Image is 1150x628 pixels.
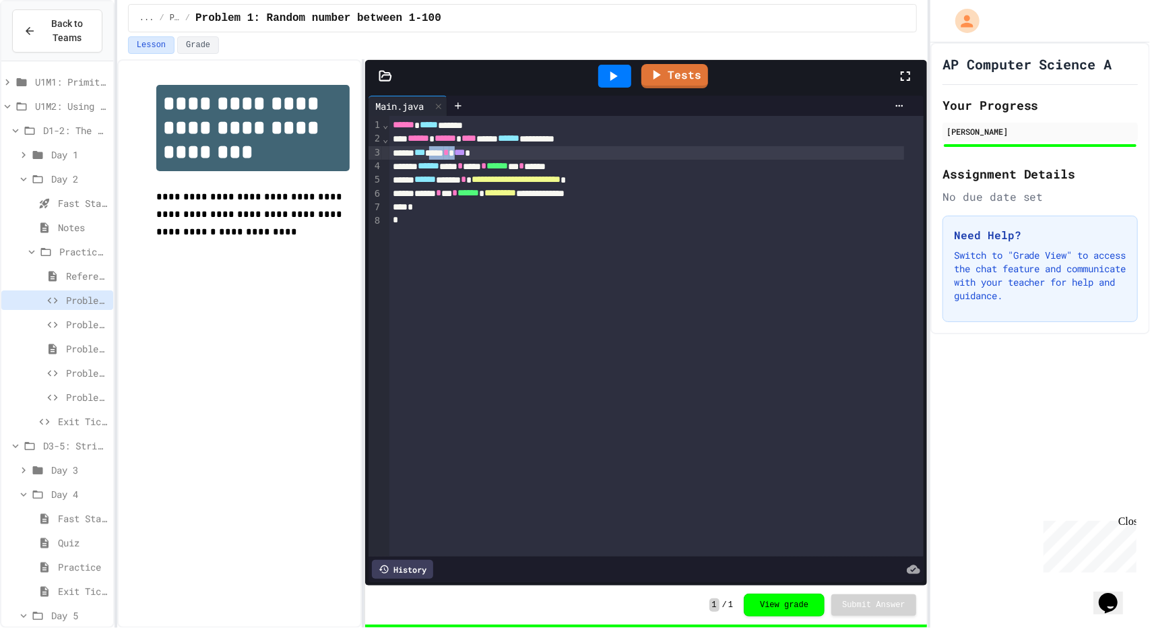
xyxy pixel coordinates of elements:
span: D1-2: The Math Class [43,123,108,137]
div: My Account [941,5,983,36]
span: Fold line [382,133,389,144]
span: Day 4 [51,487,108,501]
h3: Need Help? [954,227,1126,243]
h1: AP Computer Science A [943,55,1112,73]
span: Fold line [382,119,389,130]
span: 1 [709,598,720,612]
span: / [185,13,190,24]
div: 7 [369,201,382,214]
span: Practice (15 mins) [59,245,108,259]
span: Submit Answer [842,600,905,610]
span: Problem 1: Random number between 1-100 [66,293,108,307]
div: 1 [369,119,382,132]
div: No due date set [943,189,1138,205]
span: Exit Ticket [58,584,108,598]
div: History [372,560,433,579]
div: Main.java [369,99,430,113]
iframe: chat widget [1038,515,1137,573]
span: Practice (15 mins) [170,13,180,24]
div: Chat with us now!Close [5,5,93,86]
span: Back to Teams [44,17,91,45]
span: Practice [58,560,108,574]
span: Day 5 [51,608,108,623]
span: D3-5: Strings [43,439,108,453]
div: 3 [369,146,382,160]
div: 2 [369,132,382,146]
span: ... [139,13,154,24]
a: Tests [641,64,708,88]
span: Day 2 [51,172,108,186]
span: Fast Start - Quiz [58,196,108,210]
span: / [160,13,164,24]
h2: Your Progress [943,96,1138,115]
span: Problem 5 [66,390,108,404]
span: U1M2: Using Classes and Objects [35,99,108,113]
span: Reference link [66,269,108,283]
span: Problem 4 [66,366,108,380]
span: 1 [728,600,733,610]
div: 8 [369,214,382,228]
div: Main.java [369,96,447,116]
span: U1M1: Primitives, Variables, Basic I/O [35,75,108,89]
button: Lesson [128,36,174,54]
p: Switch to "Grade View" to access the chat feature and communicate with your teacher for help and ... [954,249,1126,303]
span: Quiz [58,536,108,550]
span: Notes [58,220,108,234]
span: Day 1 [51,148,108,162]
div: 4 [369,160,382,173]
button: Grade [177,36,219,54]
button: View grade [744,594,825,617]
button: Back to Teams [12,9,102,53]
span: Day 3 [51,463,108,477]
span: Problem 3: Running programs [66,342,108,356]
h2: Assignment Details [943,164,1138,183]
div: 5 [369,173,382,187]
span: Problem 1: Random number between 1-100 [195,10,441,26]
span: Fast Start [58,511,108,526]
div: [PERSON_NAME] [947,125,1134,137]
iframe: chat widget [1093,574,1137,615]
span: Problem 2: Random integer between 25-75 [66,317,108,332]
span: / [722,600,727,610]
button: Submit Answer [831,594,916,616]
span: Exit Ticket [58,414,108,429]
div: 6 [369,187,382,201]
